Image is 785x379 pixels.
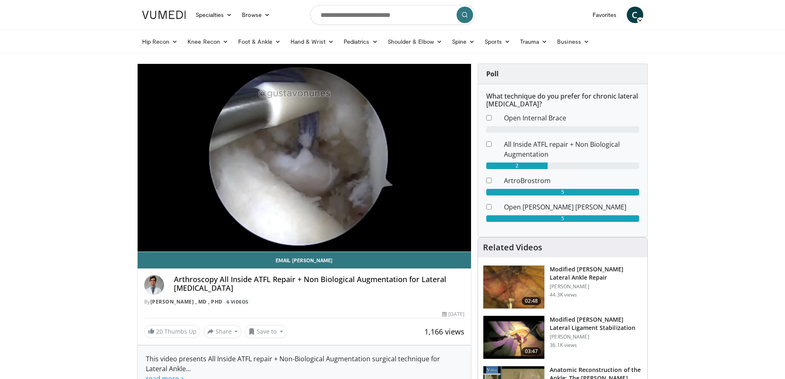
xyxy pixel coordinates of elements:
[498,176,645,186] dd: ArtroBrostrom
[137,33,183,50] a: Hip Recon
[144,275,164,295] img: Avatar
[138,252,471,268] a: Email [PERSON_NAME]
[486,215,639,222] div: 5
[483,316,544,359] img: Picture_9_13_2.png.150x105_q85_crop-smart_upscale.jpg
[498,202,645,212] dd: Open [PERSON_NAME] [PERSON_NAME]
[237,7,275,23] a: Browse
[522,297,541,305] span: 02:48
[483,266,544,308] img: 38788_0000_3.png.150x105_q85_crop-smart_upscale.jpg
[486,92,639,108] h6: What technique do you prefer for chronic lateral [MEDICAL_DATA]?
[498,139,645,159] dd: All Inside ATFL repair + Non Biological Augmentation
[138,64,471,252] video-js: Video Player
[156,327,163,335] span: 20
[486,189,639,195] div: 5
[144,325,200,338] a: 20 Thumbs Up
[339,33,383,50] a: Pediatrics
[191,7,237,23] a: Specialties
[424,327,464,337] span: 1,166 views
[483,242,542,252] h4: Related Videos
[286,33,339,50] a: Hand & Wrist
[552,33,594,50] a: Business
[233,33,286,50] a: Foot & Ankle
[224,298,251,305] a: 6 Videos
[310,5,475,25] input: Search topics, interventions
[483,265,642,309] a: 02:48 Modified [PERSON_NAME] Lateral Ankle Repair [PERSON_NAME] 44.3K views
[245,325,287,338] button: Save to
[550,265,642,282] h3: Modified [PERSON_NAME] Lateral Ankle Repair
[480,33,515,50] a: Sports
[486,69,499,78] strong: Poll
[550,315,642,332] h3: Modified [PERSON_NAME] Lateral Ligament Stabilization
[483,315,642,359] a: 03:47 Modified [PERSON_NAME] Lateral Ligament Stabilization [PERSON_NAME] 36.1K views
[522,347,541,355] span: 03:47
[183,33,233,50] a: Knee Recon
[447,33,480,50] a: Spine
[627,7,643,23] a: C
[515,33,553,50] a: Trauma
[550,292,577,298] p: 44.3K views
[588,7,622,23] a: Favorites
[204,325,242,338] button: Share
[142,11,186,19] img: VuMedi Logo
[498,113,645,123] dd: Open Internal Brace
[442,311,464,318] div: [DATE]
[550,334,642,340] p: [PERSON_NAME]
[550,283,642,290] p: [PERSON_NAME]
[150,298,223,305] a: [PERSON_NAME] , MD , PhD
[486,162,548,169] div: 2
[144,298,465,306] div: By
[174,275,465,293] h4: Arthroscopy All Inside ATFL Repair + Non Biological Augmentation for Lateral [MEDICAL_DATA]
[383,33,447,50] a: Shoulder & Elbow
[550,342,577,348] p: 36.1K views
